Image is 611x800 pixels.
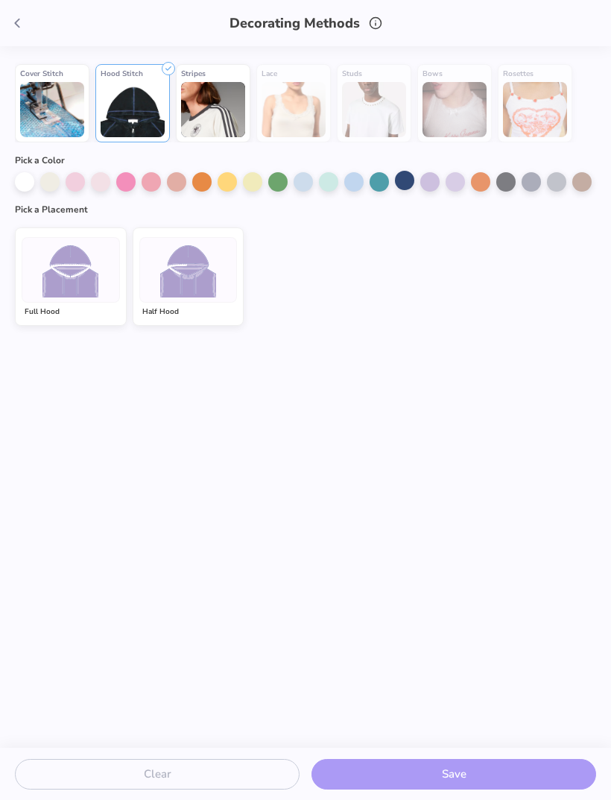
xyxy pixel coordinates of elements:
img: Full Hood [42,242,98,297]
div: Full Hood [22,306,120,318]
div: Hood Stitch [101,69,165,79]
img: Hood Stitch [101,82,165,137]
img: Half Hood [160,242,216,297]
img: Stripes [181,82,245,137]
div: Half Hood [139,306,238,318]
span: Pick a Placement [15,204,88,215]
div: Cover Stitch [20,69,84,79]
div: Stripes [181,69,245,79]
img: Cover Stitch [20,82,84,137]
span: Pick a Color [15,154,65,166]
